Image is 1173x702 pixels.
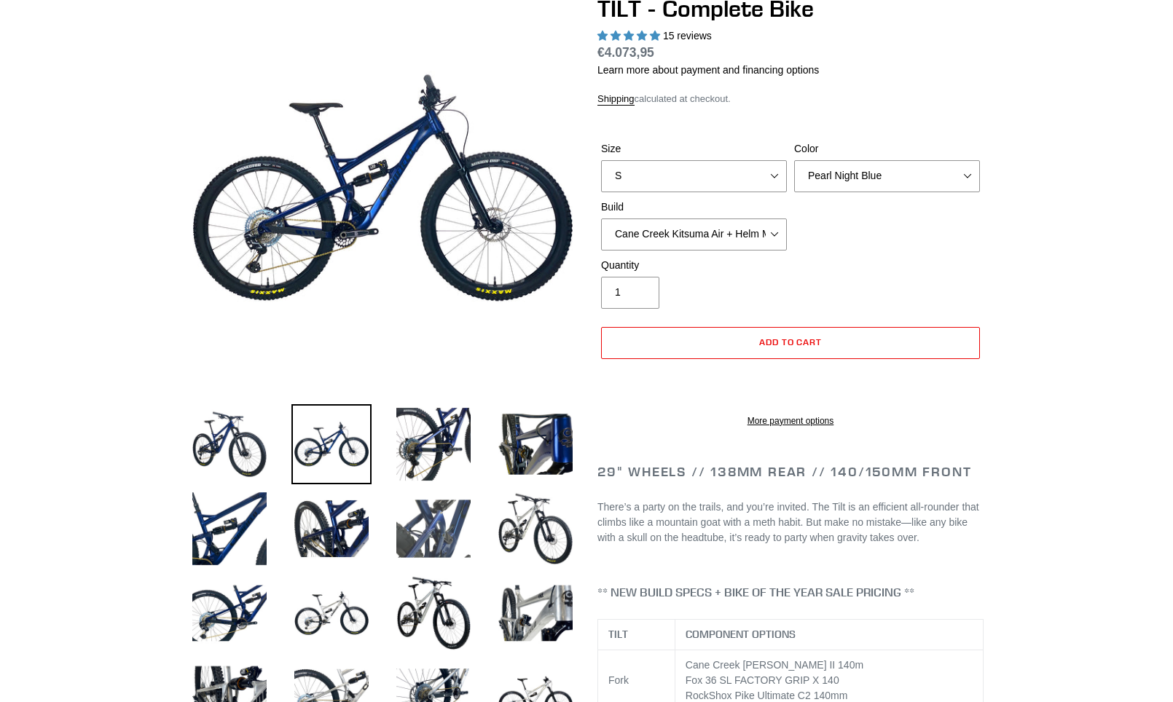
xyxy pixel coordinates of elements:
img: Load image into Gallery viewer, TILT - Complete Bike [189,404,270,484]
img: Load image into Gallery viewer, TILT - Complete Bike [495,573,576,653]
span: €4.073,95 [597,45,654,60]
span: 5.00 stars [597,30,663,42]
th: COMPONENT OPTIONS [675,620,983,650]
label: Quantity [601,258,787,273]
h2: 29" Wheels // 138mm Rear // 140/150mm Front [597,464,984,480]
img: Load image into Gallery viewer, TILT - Complete Bike [393,489,474,569]
span: Add to cart [759,336,823,347]
img: Load image into Gallery viewer, TILT - Complete Bike [393,573,474,653]
img: Load image into Gallery viewer, TILT - Complete Bike [495,404,576,484]
span: 15 reviews [663,30,712,42]
a: Learn more about payment and financing options [597,64,819,76]
div: calculated at checkout. [597,92,984,106]
img: Load image into Gallery viewer, TILT - Complete Bike [393,404,474,484]
img: Load image into Gallery viewer, TILT - Complete Bike [291,404,372,484]
img: Load image into Gallery viewer, TILT - Complete Bike [189,573,270,653]
a: Shipping [597,93,635,106]
h4: ** NEW BUILD SPECS + BIKE OF THE YEAR SALE PRICING ** [597,585,984,599]
button: Add to cart [601,327,980,359]
a: More payment options [601,414,980,427]
img: Load image into Gallery viewer, TILT - Complete Bike [189,489,270,569]
img: Load image into Gallery viewer, TILT - Complete Bike [495,489,576,569]
th: TILT [598,620,675,650]
p: There’s a party on the trails, and you’re invited. The Tilt is an efficient all-rounder that clim... [597,500,984,545]
label: Build [601,200,787,215]
img: Load image into Gallery viewer, TILT - Complete Bike [291,573,372,653]
label: Color [794,141,980,157]
img: Load image into Gallery viewer, TILT - Complete Bike [291,489,372,569]
label: Size [601,141,787,157]
iframe: PayPal-paypal [601,366,980,398]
